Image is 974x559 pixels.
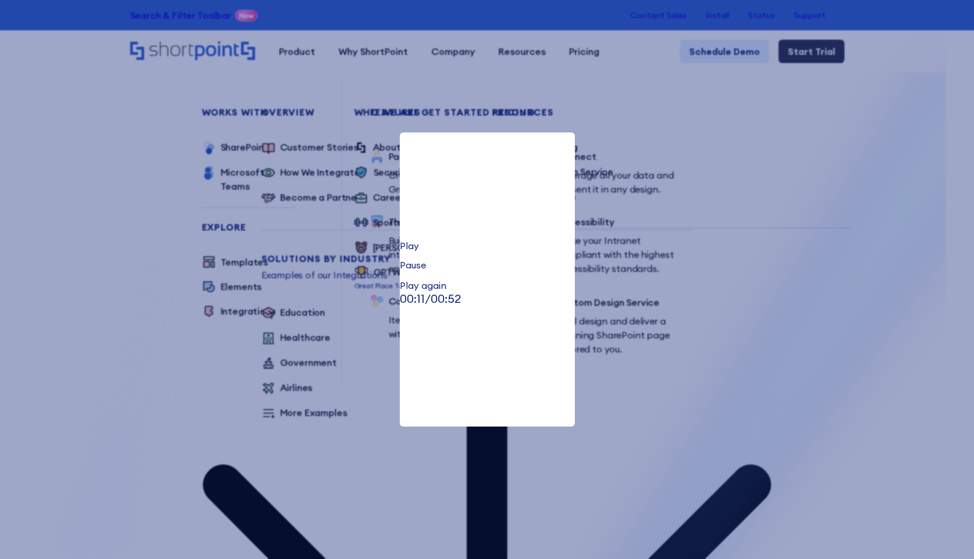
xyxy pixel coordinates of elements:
[400,132,575,220] video: Your browser does not support the video tag.
[400,291,425,306] span: 00:11
[400,290,575,308] p: /
[431,291,461,306] span: 00:52
[400,260,575,270] div: Pause
[400,281,575,290] div: Play again
[400,241,575,250] div: Play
